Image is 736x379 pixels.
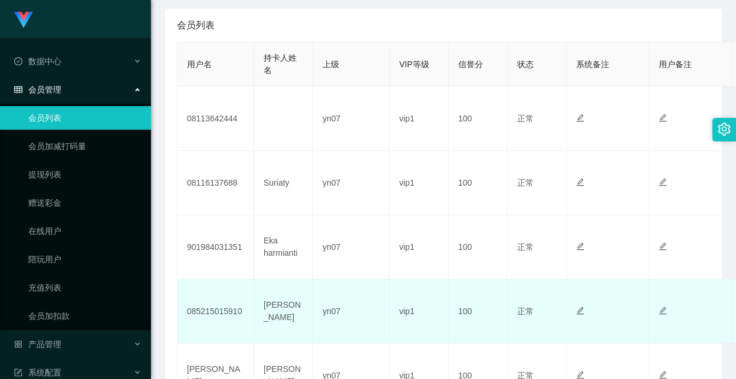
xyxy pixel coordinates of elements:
span: 正常 [517,242,534,252]
a: 陪玩用户 [28,248,142,271]
td: vip1 [390,215,449,279]
td: [PERSON_NAME] [254,279,313,344]
i: 图标: edit [659,242,667,251]
span: 会员管理 [14,85,61,94]
span: 正常 [517,114,534,123]
i: 图标: appstore-o [14,340,22,348]
i: 图标: edit [659,114,667,122]
i: 图标: edit [576,242,584,251]
span: 状态 [517,60,534,69]
i: 图标: edit [659,307,667,315]
td: vip1 [390,151,449,215]
i: 图标: edit [576,178,584,186]
td: vip1 [390,279,449,344]
td: 100 [449,279,508,344]
a: 在线用户 [28,219,142,243]
span: VIP等级 [399,60,429,69]
td: yn07 [313,87,390,151]
i: 图标: edit [576,114,584,122]
i: 图标: edit [576,371,584,379]
i: 图标: form [14,368,22,377]
td: Suriaty [254,151,313,215]
span: 系统备注 [576,60,609,69]
td: 901984031351 [178,215,254,279]
td: 08116137688 [178,151,254,215]
i: 图标: check-circle-o [14,57,22,65]
img: logo.9652507e.png [14,12,33,28]
span: 用户名 [187,60,212,69]
i: 图标: edit [659,178,667,186]
i: 图标: setting [718,123,731,136]
td: yn07 [313,279,390,344]
span: 产品管理 [14,340,61,349]
i: 图标: edit [576,307,584,315]
td: yn07 [313,151,390,215]
a: 会员列表 [28,106,142,130]
td: 085215015910 [178,279,254,344]
span: 上级 [323,60,339,69]
span: 系统配置 [14,368,61,377]
a: 会员加扣款 [28,304,142,328]
td: 08113642444 [178,87,254,151]
span: 数据中心 [14,57,61,66]
span: 用户备注 [659,60,692,69]
td: Eka harmianti [254,215,313,279]
span: 信誉分 [458,60,483,69]
span: 正常 [517,307,534,316]
a: 充值列表 [28,276,142,299]
td: yn07 [313,215,390,279]
i: 图标: table [14,85,22,94]
td: 100 [449,151,508,215]
a: 提现列表 [28,163,142,186]
td: 100 [449,215,508,279]
i: 图标: edit [659,371,667,379]
td: 100 [449,87,508,151]
span: 持卡人姓名 [264,53,297,75]
span: 正常 [517,178,534,187]
a: 赠送彩金 [28,191,142,215]
span: 会员列表 [177,18,215,32]
a: 会员加减打码量 [28,134,142,158]
td: vip1 [390,87,449,151]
